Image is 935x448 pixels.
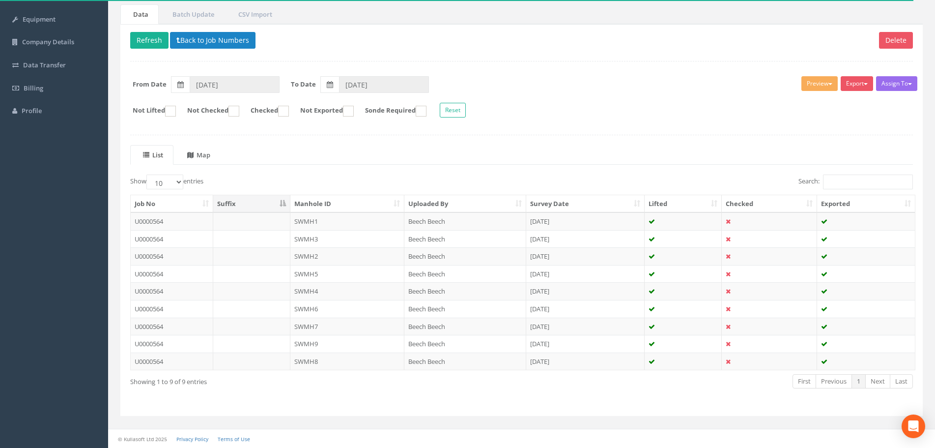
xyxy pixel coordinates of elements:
td: Beech Beech [404,353,526,370]
label: Not Checked [177,106,239,117]
span: Data Transfer [23,60,66,69]
label: Not Lifted [123,106,176,117]
td: SWMH2 [290,247,405,265]
td: Beech Beech [404,265,526,283]
td: Beech Beech [404,335,526,353]
th: Manhole ID: activate to sort column ascending [290,195,405,213]
label: Show entries [130,175,203,189]
td: U0000564 [131,300,213,318]
td: [DATE] [526,212,645,230]
th: Job No: activate to sort column ascending [131,195,213,213]
td: Beech Beech [404,300,526,318]
td: [DATE] [526,265,645,283]
td: SWMH3 [290,230,405,248]
td: SWMH6 [290,300,405,318]
label: From Date [133,80,167,89]
td: [DATE] [526,318,645,335]
div: Showing 1 to 9 of 9 entries [130,373,448,387]
th: Suffix: activate to sort column descending [213,195,290,213]
td: [DATE] [526,230,645,248]
button: Back to Job Numbers [170,32,255,49]
uib-tab-heading: List [143,150,163,159]
span: Profile [22,106,42,115]
td: [DATE] [526,353,645,370]
button: Export [841,76,873,91]
td: SWMH1 [290,212,405,230]
input: From Date [190,76,280,93]
small: © Kullasoft Ltd 2025 [118,436,167,443]
input: To Date [339,76,429,93]
td: [DATE] [526,247,645,265]
th: Checked: activate to sort column ascending [722,195,817,213]
td: U0000564 [131,247,213,265]
td: Beech Beech [404,247,526,265]
label: Checked [241,106,289,117]
td: [DATE] [526,300,645,318]
button: Reset [440,103,466,118]
td: U0000564 [131,353,213,370]
th: Survey Date: activate to sort column ascending [526,195,645,213]
a: Privacy Policy [176,436,208,443]
button: Delete [879,32,913,49]
td: Beech Beech [404,230,526,248]
td: SWMH4 [290,282,405,300]
a: Next [865,374,890,388]
button: Refresh [130,32,169,49]
span: Company Details [22,37,74,46]
span: Billing [24,84,43,92]
td: U0000564 [131,282,213,300]
a: Last [890,374,913,388]
td: Beech Beech [404,212,526,230]
label: Search: [798,175,913,189]
a: Batch Update [160,4,225,25]
input: Search: [823,175,913,189]
a: Data [120,4,159,25]
td: U0000564 [131,212,213,230]
a: Map [174,145,221,165]
button: Preview [801,76,838,91]
td: SWMH5 [290,265,405,283]
a: First [793,374,816,388]
span: Equipment [23,15,56,24]
td: [DATE] [526,282,645,300]
td: SWMH8 [290,353,405,370]
td: U0000564 [131,265,213,283]
label: To Date [291,80,316,89]
th: Uploaded By: activate to sort column ascending [404,195,526,213]
th: Lifted: activate to sort column ascending [645,195,722,213]
td: U0000564 [131,318,213,335]
a: CSV Import [226,4,283,25]
td: [DATE] [526,335,645,353]
th: Exported: activate to sort column ascending [817,195,915,213]
td: SWMH9 [290,335,405,353]
label: Sonde Required [355,106,426,117]
a: Terms of Use [218,436,250,443]
td: SWMH7 [290,318,405,335]
td: U0000564 [131,230,213,248]
a: 1 [851,374,866,388]
td: Beech Beech [404,282,526,300]
a: List [130,145,173,165]
uib-tab-heading: Map [187,150,210,159]
div: Open Intercom Messenger [902,415,925,438]
button: Assign To [876,76,917,91]
select: Showentries [146,175,183,189]
td: Beech Beech [404,318,526,335]
label: Not Exported [290,106,354,117]
td: U0000564 [131,335,213,353]
a: Previous [816,374,852,388]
